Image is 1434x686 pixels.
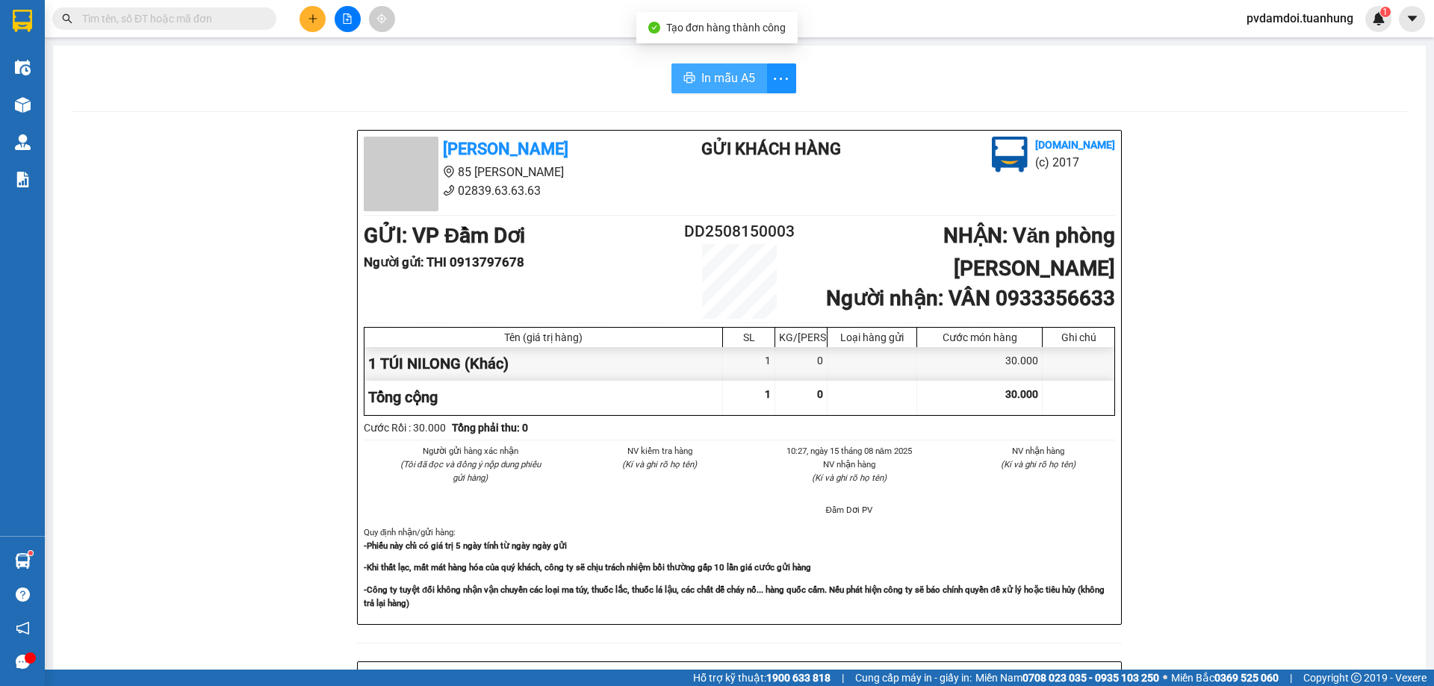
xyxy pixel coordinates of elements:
span: search [62,13,72,24]
img: icon-new-feature [1372,12,1385,25]
li: NV kiểm tra hàng [583,444,737,458]
div: SL [727,331,771,343]
span: caret-down [1406,12,1419,25]
span: copyright [1351,673,1362,683]
button: file-add [335,6,361,32]
span: file-add [342,13,353,24]
span: 30.000 [1005,388,1038,400]
span: | [1290,670,1292,686]
i: (Tôi đã đọc và đồng ý nộp dung phiếu gửi hàng) [400,459,541,483]
span: Tạo đơn hàng thành công [666,22,786,34]
div: 0 [775,347,828,381]
span: environment [86,36,98,48]
span: Hỗ trợ kỹ thuật: [693,670,831,686]
span: check-circle [648,22,660,34]
b: [PERSON_NAME] [443,140,568,158]
img: warehouse-icon [15,553,31,569]
button: caret-down [1399,6,1425,32]
strong: 1900 633 818 [766,672,831,684]
i: (Kí và ghi rõ họ tên) [622,459,697,470]
img: logo-vxr [13,10,32,32]
span: more [767,69,795,88]
b: Người gửi : THI 0913797678 [364,255,524,269]
span: Cung cấp máy in - giấy in: [855,670,972,686]
span: phone [443,184,455,196]
span: Miền Bắc [1171,670,1279,686]
div: Ghi chú [1046,331,1111,343]
div: Tên (giá trị hàng) [368,331,718,343]
span: printer [683,72,695,86]
div: KG/[PERSON_NAME] [779,331,823,343]
img: logo.jpg [992,137,1028,172]
li: NV nhận hàng [962,444,1116,458]
span: environment [443,166,455,178]
b: GỬI : VP Đầm Dơi [7,93,168,118]
span: 1 [765,388,771,400]
span: | [842,670,844,686]
span: aim [376,13,387,24]
b: NHẬN : Văn phòng [PERSON_NAME] [943,223,1115,281]
div: 1 [723,347,775,381]
li: 10:27, ngày 15 tháng 08 năm 2025 [772,444,926,458]
b: [DOMAIN_NAME] [1035,139,1115,151]
strong: -Công ty tuyệt đối không nhận vận chuyển các loại ma túy, thuốc lắc, thuốc lá lậu, các chất dễ ch... [364,584,1105,608]
h2: DD2508150003 [677,219,802,244]
span: In mẫu A5 [701,69,755,87]
button: more [766,63,796,93]
span: question-circle [16,587,30,602]
span: Tổng cộng [368,388,438,406]
span: plus [308,13,318,24]
li: Đầm Dơi PV [772,503,926,517]
sup: 1 [28,551,33,555]
span: 1 [1382,7,1388,17]
div: 1 TÚI NILONG (Khác) [364,347,723,381]
button: printerIn mẫu A5 [671,63,767,93]
b: GỬI : VP Đầm Dơi [364,223,525,248]
strong: -Khi thất lạc, mất mát hàng hóa của quý khách, công ty sẽ chịu trách nhiệm bồi thường gấp 10 lần ... [364,562,811,573]
div: Quy định nhận/gửi hàng : [364,526,1115,610]
span: message [16,655,30,669]
li: 02839.63.63.63 [7,52,285,70]
div: Cước món hàng [921,331,1038,343]
div: Loại hàng gửi [831,331,913,343]
sup: 1 [1380,7,1391,17]
b: Người nhận : VÂN 0933356633 [826,286,1115,311]
span: 0 [817,388,823,400]
strong: 0369 525 060 [1214,672,1279,684]
li: (c) 2017 [1035,153,1115,172]
img: warehouse-icon [15,134,31,150]
div: 30.000 [917,347,1043,381]
input: Tìm tên, số ĐT hoặc mã đơn [82,10,258,27]
img: warehouse-icon [15,97,31,113]
li: 02839.63.63.63 [364,181,642,200]
strong: 0708 023 035 - 0935 103 250 [1022,672,1159,684]
li: 85 [PERSON_NAME] [7,33,285,52]
span: notification [16,621,30,635]
button: aim [369,6,395,32]
img: warehouse-icon [15,60,31,75]
b: Tổng phải thu: 0 [452,422,528,434]
b: [PERSON_NAME] [86,10,211,28]
i: (Kí và ghi rõ họ tên) [1001,459,1075,470]
i: (Kí và ghi rõ họ tên) [812,473,887,483]
strong: -Phiếu này chỉ có giá trị 5 ngày tính từ ngày ngày gửi [364,540,567,551]
li: 85 [PERSON_NAME] [364,163,642,181]
li: Người gửi hàng xác nhận [394,444,547,458]
b: Gửi khách hàng [701,140,841,158]
li: NV nhận hàng [772,458,926,471]
span: ⚪️ [1163,675,1167,681]
div: Cước Rồi : 30.000 [364,420,446,436]
img: solution-icon [15,172,31,187]
button: plus [299,6,326,32]
span: pvdamdoi.tuanhung [1235,9,1365,28]
span: Miền Nam [975,670,1159,686]
span: phone [86,54,98,66]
